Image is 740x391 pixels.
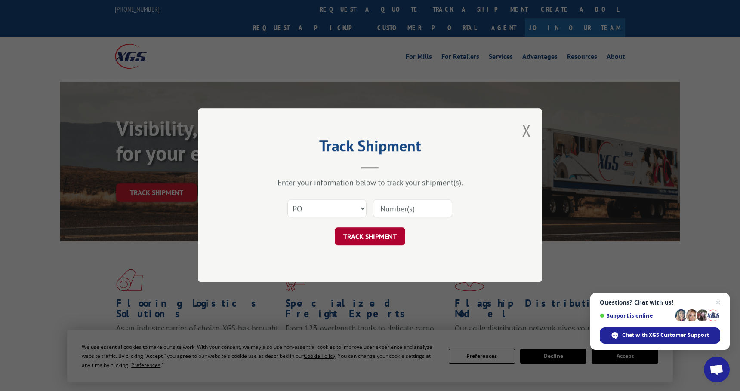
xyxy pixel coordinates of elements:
span: Chat with XGS Customer Support [622,331,709,339]
div: Enter your information below to track your shipment(s). [241,178,499,188]
div: Open chat [704,357,730,382]
button: TRACK SHIPMENT [335,228,405,246]
span: Questions? Chat with us! [600,299,720,306]
div: Chat with XGS Customer Support [600,327,720,344]
h2: Track Shipment [241,140,499,156]
button: Close modal [522,119,531,142]
span: Support is online [600,312,672,319]
span: Close chat [713,297,723,308]
input: Number(s) [373,200,452,218]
